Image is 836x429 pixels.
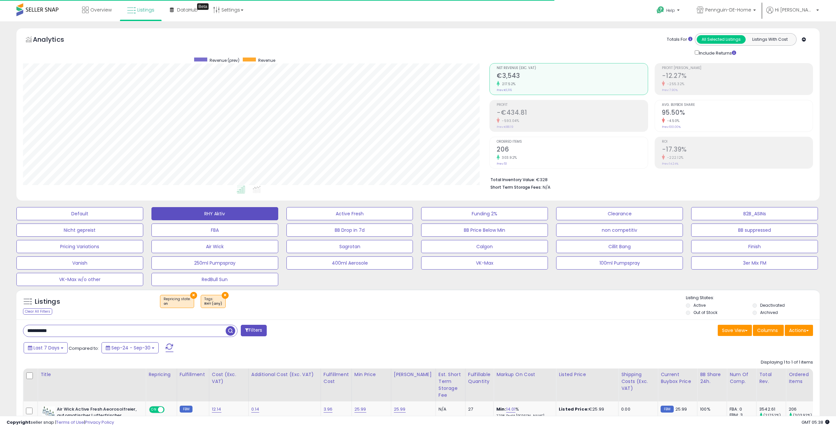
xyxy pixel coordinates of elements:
[691,256,818,270] button: 3er Mix FM
[785,325,813,336] button: Actions
[204,297,222,306] span: Tags :
[204,301,222,306] div: RHY (any)
[757,327,778,334] span: Columns
[164,297,191,306] span: Repricing state :
[148,371,174,378] div: Repricing
[621,371,655,392] div: Shipping Costs (Exc. VAT)
[789,406,815,412] div: 206
[662,140,813,144] span: ROI
[210,58,239,63] span: Revenue (prev)
[111,345,150,351] span: Sep-24 - Sep-30
[494,369,556,401] th: The percentage added to the cost of goods (COGS) that forms the calculator for Min & Max prices.
[150,407,158,413] span: ON
[286,207,413,220] button: Active Fresh
[656,6,665,14] i: Get Help
[241,325,266,336] button: Filters
[662,66,813,70] span: Profit [PERSON_NAME]
[700,406,722,412] div: 100%
[789,371,813,385] div: Ordered Items
[90,7,112,13] span: Overview
[490,175,808,183] li: €328
[691,240,818,253] button: Finish
[69,345,99,351] span: Compared to:
[16,207,143,220] button: Default
[421,240,548,253] button: Calgon
[164,301,191,306] div: on
[662,146,813,155] h2: -17.39%
[23,308,52,315] div: Clear All Filters
[543,184,551,190] span: N/A
[16,256,143,270] button: Vanish
[497,109,647,118] h2: -€434.81
[190,292,197,299] button: ×
[497,140,647,144] span: Ordered Items
[760,310,778,315] label: Archived
[421,224,548,237] button: BB Price Below Min
[137,7,154,13] span: Listings
[324,371,349,385] div: Fulfillment Cost
[16,224,143,237] button: Nicht gepreist
[693,302,706,308] label: Active
[705,7,751,13] span: Pennguin-DE-Home
[506,406,516,413] a: 14.01
[662,88,678,92] small: Prev: 7.90%
[730,406,751,412] div: FBA: 0
[35,297,60,306] h5: Listings
[177,7,198,13] span: DataHub
[439,406,460,412] div: N/A
[497,125,513,129] small: Prev: €88.19
[718,325,752,336] button: Save View
[697,35,746,44] button: All Selected Listings
[662,109,813,118] h2: 95.50%
[42,406,55,419] img: 41youn4QzDL._SL40_.jpg
[662,103,813,107] span: Avg. Buybox Share
[496,371,553,378] div: Markup on Cost
[559,406,613,412] div: €25.99
[497,88,512,92] small: Prev: €1,116
[760,302,785,308] label: Deactivated
[102,342,159,353] button: Sep-24 - Sep-30
[745,35,794,44] button: Listings With Cost
[151,256,278,270] button: 250ml Pumpspray
[500,118,519,123] small: -593.04%
[665,82,685,86] small: -255.32%
[665,118,680,123] small: -4.50%
[496,406,506,412] b: Min:
[497,103,647,107] span: Profit
[666,8,675,13] span: Help
[394,406,406,413] a: 25.99
[500,155,517,160] small: 303.92%
[180,406,192,413] small: FBM
[286,256,413,270] button: 400ml Aerosole
[693,310,717,315] label: Out of Stock
[222,292,229,299] button: ×
[151,240,278,253] button: Air Wick
[258,58,275,63] span: Revenue
[85,419,114,425] a: Privacy Policy
[180,371,206,378] div: Fulfillment
[556,256,683,270] button: 100ml Pumpspray
[775,7,814,13] span: Hi [PERSON_NAME]
[497,72,647,81] h2: €3,543
[354,371,388,378] div: Min Price
[497,162,507,166] small: Prev: 51
[559,371,616,378] div: Listed Price
[468,406,488,412] div: 27
[675,406,687,412] span: 25.99
[730,371,754,385] div: Num of Comp.
[40,371,143,378] div: Title
[439,371,463,399] div: Est. Short Term Storage Fee
[151,207,278,220] button: RHY Aktiv
[661,371,694,385] div: Current Buybox Price
[766,7,819,21] a: Hi [PERSON_NAME]
[490,177,535,182] b: Total Inventory Value:
[556,240,683,253] button: Cillit Bang
[151,273,278,286] button: RedBull Sun
[197,3,209,10] div: Tooltip anchor
[251,371,318,378] div: Additional Cost (Exc. VAT)
[251,406,260,413] a: 0.14
[700,371,724,385] div: BB Share 24h.
[665,155,684,160] small: -222.12%
[33,35,77,46] h5: Analytics
[497,66,647,70] span: Net Revenue (Exc. VAT)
